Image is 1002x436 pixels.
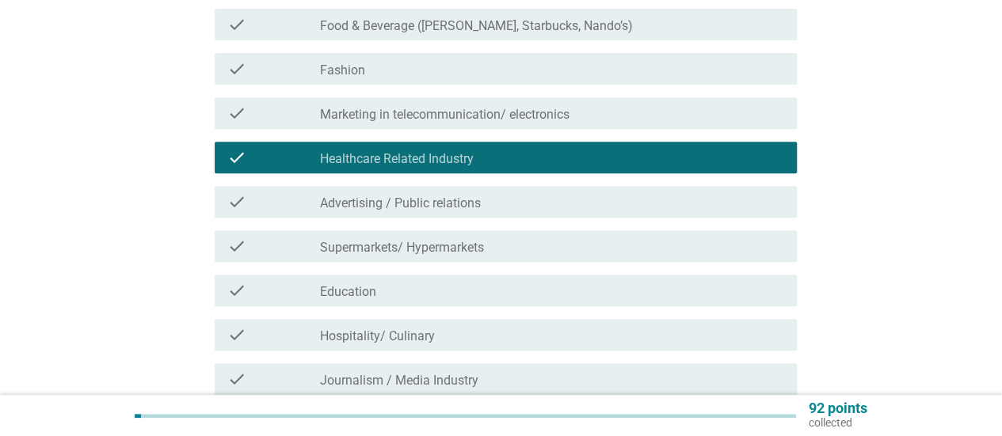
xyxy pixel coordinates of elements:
i: check [227,237,246,256]
p: 92 points [809,401,867,415]
i: check [227,59,246,78]
label: Hospitality/ Culinary [320,328,435,344]
p: collected [809,415,867,430]
label: Advertising / Public relations [320,195,481,211]
i: check [227,281,246,300]
i: check [227,325,246,344]
label: Healthcare Related Industry [320,151,474,167]
i: check [227,370,246,389]
label: Supermarkets/ Hypermarkets [320,240,484,256]
i: check [227,104,246,123]
label: Food & Beverage ([PERSON_NAME], Starbucks, Nando’s) [320,18,633,34]
i: check [227,148,246,167]
label: Education [320,284,376,300]
label: Journalism / Media Industry [320,373,478,389]
label: Fashion [320,63,365,78]
i: check [227,15,246,34]
label: Marketing in telecommunication/ electronics [320,107,570,123]
i: check [227,192,246,211]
